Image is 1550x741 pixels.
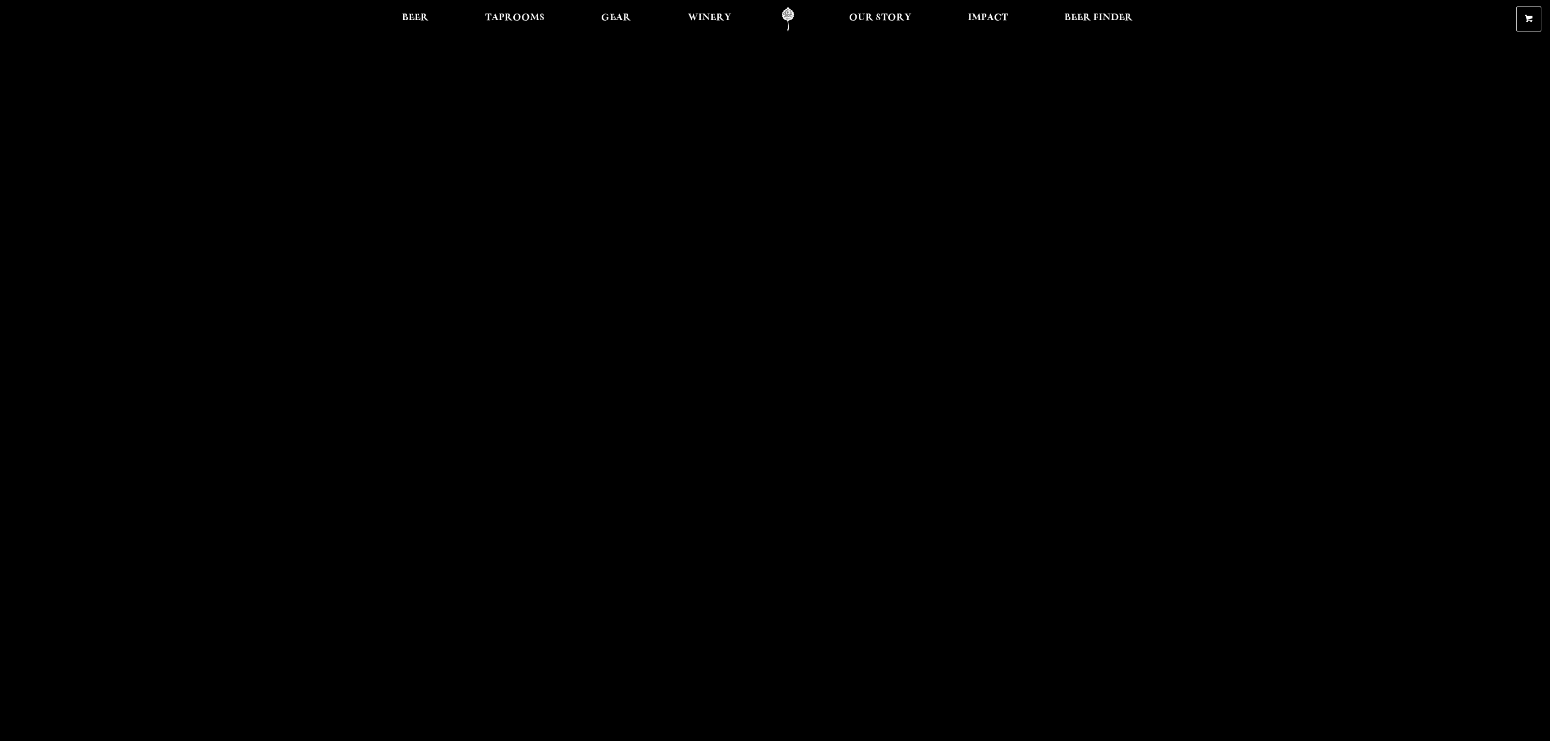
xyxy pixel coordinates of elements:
a: Odell Home [768,7,808,31]
span: Winery [688,14,731,22]
span: Taprooms [485,14,545,22]
a: Gear [594,7,638,31]
span: Our Story [849,14,911,22]
a: Beer Finder [1057,7,1140,31]
span: Beer Finder [1064,14,1133,22]
span: Beer [402,14,429,22]
span: Impact [968,14,1008,22]
a: Winery [681,7,738,31]
a: Beer [395,7,436,31]
a: Impact [961,7,1015,31]
a: Taprooms [478,7,552,31]
a: Our Story [842,7,918,31]
span: Gear [601,14,631,22]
